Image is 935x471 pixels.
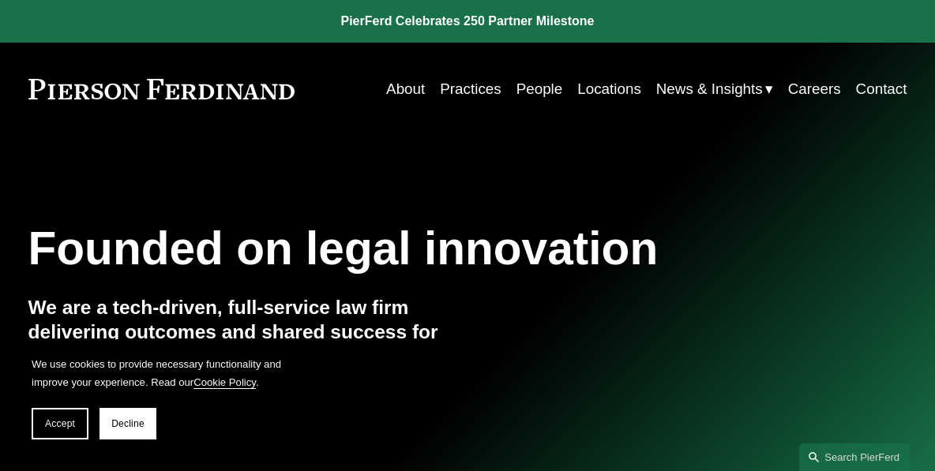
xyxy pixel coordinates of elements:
[788,74,841,104] a: Careers
[577,74,641,104] a: Locations
[16,339,300,455] section: Cookie banner
[656,74,773,104] a: folder dropdown
[32,355,284,392] p: We use cookies to provide necessary functionality and improve your experience. Read our .
[516,74,563,104] a: People
[656,76,763,103] span: News & Insights
[28,222,760,275] h1: Founded on legal innovation
[45,418,75,429] span: Accept
[111,418,145,429] span: Decline
[100,408,156,439] button: Decline
[193,376,256,388] a: Cookie Policy
[28,295,468,368] h4: We are a tech-driven, full-service law firm delivering outcomes and shared success for our global...
[856,74,907,104] a: Contact
[32,408,88,439] button: Accept
[799,443,910,471] a: Search this site
[386,74,425,104] a: About
[440,74,501,104] a: Practices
